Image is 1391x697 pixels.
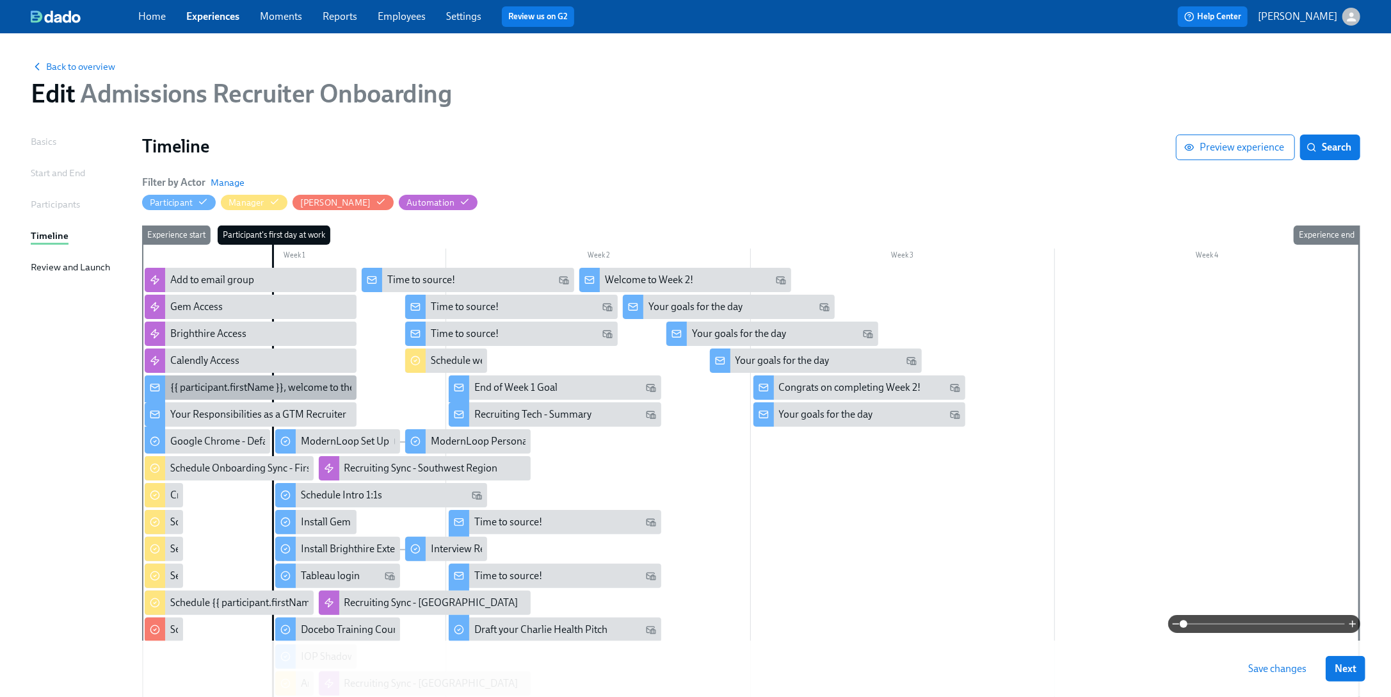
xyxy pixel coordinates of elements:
button: Review us on G2 [502,6,574,27]
div: Install Gem Extension [275,510,357,534]
div: Experience end [1294,225,1360,245]
div: Recruiting Sync - Southwest Region [319,456,531,480]
button: [PERSON_NAME] [1258,8,1360,26]
svg: Work Email [646,517,656,527]
div: Your goals for the day [736,354,830,368]
div: Hide Participant [150,197,193,209]
div: Schedule weekly 1:1s with {{ participant.fullName }} [405,348,487,373]
div: Send intro email [170,569,241,583]
img: dado [31,10,81,23]
div: Create Outreach Review w/ Manager meeting for {{ participant.fullName }} [170,488,495,502]
div: Start and End [31,166,85,180]
div: Time to source! [474,515,542,529]
div: Send intro email [145,564,183,588]
div: Set up daily EOD wrap ups [145,537,183,561]
svg: Work Email [646,409,656,420]
button: Next [1326,656,1365,682]
svg: Work Email [602,302,613,312]
svg: Work Email [819,302,830,312]
div: Timeline [31,229,68,243]
a: Moments [260,10,302,22]
h1: Edit [31,78,452,109]
div: {{ participant.firstName }}, welcome to the team! [170,381,382,395]
div: Add to email group [170,273,254,287]
div: Your Responsibilities as a GTM Recruiter [145,402,357,427]
svg: Work Email [472,490,482,500]
div: Set up daily EOD wrap ups [170,542,284,556]
svg: Work Email [863,329,873,339]
a: Employees [378,10,426,22]
div: Congrats on completing Week 2! [753,375,965,400]
div: Google Chrome - Default Web Browser [145,429,270,454]
div: ModernLoop Set Up [301,434,389,448]
span: Preview experience [1187,141,1284,154]
svg: Work Email [776,275,786,285]
a: Reports [323,10,357,22]
div: Hide Manager [229,197,264,209]
div: Tableau login [301,569,360,583]
div: Your goals for the day [753,402,965,427]
div: Schedule Intro 1:1s [301,488,382,502]
div: Time to source! [474,569,542,583]
div: Automation [406,197,454,209]
div: ModernLoop Personal Settings [431,434,567,448]
div: Tableau login [275,564,401,588]
button: Help Center [1178,6,1248,27]
div: Welcome to Week 2! [605,273,693,287]
svg: Work Email [351,409,362,420]
a: Experiences [186,10,239,22]
div: Time to source! [449,510,661,534]
div: Recruiting Tech - Summary [449,402,661,427]
button: Save changes [1239,656,1315,682]
div: Your goals for the day [710,348,922,373]
div: Welcome to Week 2! [579,268,791,292]
button: Manager [221,195,287,210]
button: Automation [399,195,478,210]
svg: Work Email [906,356,917,366]
div: Experience start [142,225,211,245]
span: Search [1309,141,1351,154]
div: Time to source! [387,273,455,287]
div: Time to source! [449,564,661,588]
div: Time to source! [405,295,617,319]
div: Your Responsibilities as a GTM Recruiter [170,407,346,422]
a: Home [138,10,166,22]
svg: Work Email [950,382,960,393]
div: Brighthire Access [145,322,357,346]
button: [PERSON_NAME] [293,195,394,210]
div: Week 4 [1055,249,1359,265]
svg: Work Email [385,571,395,581]
div: Add to email group [145,268,357,292]
button: Back to overview [31,60,115,73]
div: Schedule Onboarding Sync - First Prelims [145,456,314,480]
div: Time to source! [405,322,617,346]
span: Next [1335,662,1356,675]
div: Recruiting Sync - Southwest Region [344,461,498,475]
div: Schedule {{ participant.firstName }}'s intro with other manager [145,591,314,615]
div: {{ participant.firstName }}, welcome to the team! [145,375,357,400]
div: Schedule intro with {{ participant.fullName }} and {{ manager.firstName }} [145,510,183,534]
div: Week 2 [446,249,750,265]
a: Review us on G2 [508,10,568,23]
svg: Work Email [646,382,656,393]
div: Basics [31,135,56,149]
span: Admissions Recruiter Onboarding [75,78,451,109]
div: Install Gem Extension [301,515,396,529]
button: Manage [211,176,245,189]
div: Participants [31,197,80,211]
div: Your goals for the day [779,407,873,422]
a: Settings [446,10,481,22]
div: Recruiting Tech - Summary [474,407,591,422]
svg: Work Email [602,329,613,339]
div: Your goals for the day [666,322,878,346]
div: Time to source! [431,327,499,341]
h6: Filter by Actor [142,176,205,190]
div: Calendly Access [170,354,239,368]
div: Calendly Access [145,348,357,373]
div: Interview Recording Review [405,537,487,561]
div: Congrats on completing Week 2! [779,381,921,395]
div: End of Week 1 Goal [474,381,558,395]
div: Schedule weekly 1:1s with {{ participant.fullName }} [431,354,654,368]
div: Participant's first day at work [218,225,330,245]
